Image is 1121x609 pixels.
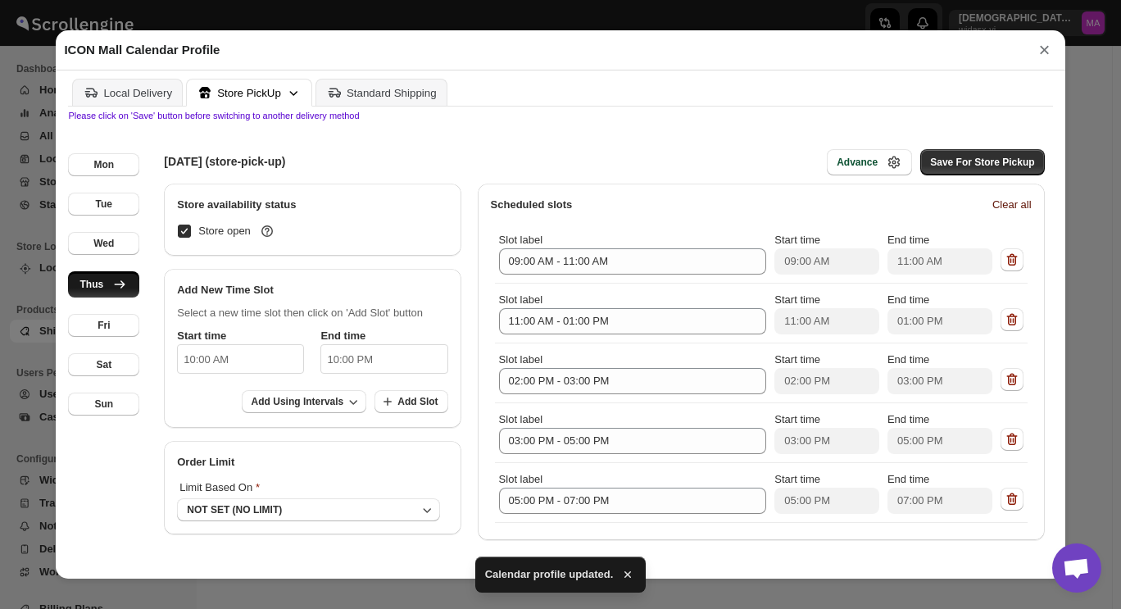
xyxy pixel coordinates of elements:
button: Fri [68,314,139,337]
button: Thus [68,271,139,298]
button: × [1032,39,1057,61]
div: Sat [96,358,111,371]
h5: [DATE] (store-pick-up) [164,153,285,170]
div: End time [887,471,992,514]
button: Save For Store Pickup [920,149,1044,175]
div: End time [887,352,992,394]
div: Standard Shipping [347,87,437,99]
div: Advance [837,156,878,169]
div: Fri [98,319,110,332]
button: NOT SET (NO LIMIT) [177,498,439,521]
div: End time [887,232,992,275]
button: Store PickUp [186,79,312,107]
div: Start time [774,411,879,454]
div: Mon [93,158,114,171]
div: Slot label [499,232,767,275]
h2: Add New Time Slot [177,282,447,298]
p: Please click on 'Save' button before switching to another delivery method [68,111,1052,120]
b: Start time [177,329,226,342]
b: End time [320,329,365,342]
button: Sun [68,393,139,416]
h2: ICON Mall Calendar Profile [64,42,220,58]
div: End time [887,292,992,334]
div: Slot label [499,411,767,454]
button: Wed [68,232,139,255]
div: Tue [96,198,112,211]
span: Save For Store Pickup [930,156,1034,169]
div: Thus [79,278,103,291]
div: Wed [93,237,114,250]
div: Slot label [499,292,767,334]
div: Start time [774,292,879,334]
div: Start time [774,232,879,275]
button: Standard Shipping [315,79,447,106]
div: Store PickUp [217,87,281,99]
p: Select a new time slot then click on 'Add Slot' button [177,305,447,321]
p: Limit Based On [177,477,439,498]
button: Tue [68,193,139,216]
span: Add Slot [397,395,438,408]
button: Advance [827,149,912,175]
div: Slot label [499,471,767,514]
div: Local Delivery [103,87,172,99]
h2: Store availability status [177,197,447,213]
h3: Scheduled slots [491,197,979,213]
button: Clear all [983,192,1042,218]
div: Start time [774,471,879,514]
span: Add Using Intervals [252,395,344,408]
span: Calendar profile updated. [485,566,614,583]
button: Mon [68,153,139,176]
div: Open chat [1052,543,1101,593]
div: NOT SET (NO LIMIT) [187,503,282,516]
div: End time [887,411,992,454]
div: Slot label [499,352,767,394]
span: Clear all [992,197,1032,213]
button: Add Using Intervals [242,390,367,413]
span: Store open [198,223,275,239]
button: Sat [68,353,139,376]
button: Add Slot [374,390,447,413]
div: Sun [94,398,113,411]
button: Local Delivery [72,79,183,106]
h2: Order Limit [177,454,447,470]
div: Start time [774,352,879,394]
